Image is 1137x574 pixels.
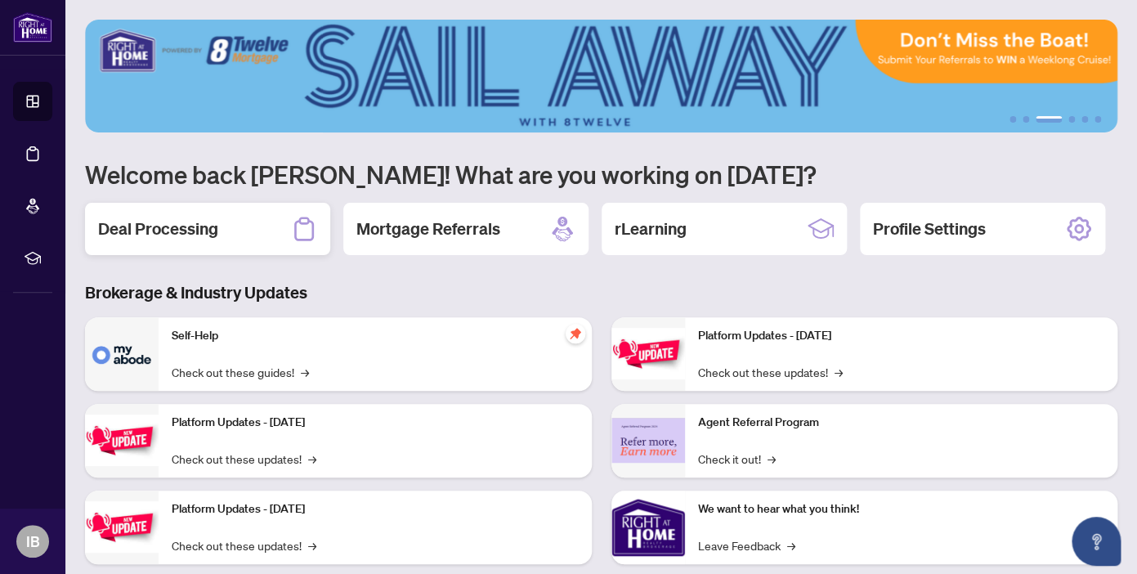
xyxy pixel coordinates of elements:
a: Leave Feedback→ [698,536,795,554]
button: 5 [1081,116,1088,123]
span: → [308,536,316,554]
button: 6 [1094,116,1101,123]
a: Check out these updates!→ [172,450,316,468]
p: We want to hear what you think! [698,500,1105,518]
h2: rLearning [615,217,687,240]
h2: Deal Processing [98,217,218,240]
a: Check it out!→ [698,450,776,468]
button: Open asap [1072,517,1121,566]
img: Platform Updates - June 23, 2025 [611,328,685,379]
button: 2 [1023,116,1029,123]
img: We want to hear what you think! [611,491,685,564]
h2: Profile Settings [873,217,986,240]
a: Check out these updates!→ [698,363,843,381]
a: Check out these guides!→ [172,363,309,381]
span: pushpin [566,324,585,343]
img: Agent Referral Program [611,418,685,463]
img: Platform Updates - July 21, 2025 [85,501,159,553]
a: Check out these updates!→ [172,536,316,554]
span: → [301,363,309,381]
span: → [835,363,843,381]
span: → [308,450,316,468]
img: Platform Updates - September 16, 2025 [85,415,159,466]
button: 1 [1009,116,1016,123]
span: → [787,536,795,554]
p: Agent Referral Program [698,414,1105,432]
p: Platform Updates - [DATE] [698,327,1105,345]
span: → [768,450,776,468]
p: Self-Help [172,327,579,345]
img: Self-Help [85,317,159,391]
p: Platform Updates - [DATE] [172,500,579,518]
button: 4 [1068,116,1075,123]
h1: Welcome back [PERSON_NAME]! What are you working on [DATE]? [85,159,1117,190]
img: logo [13,12,52,43]
h3: Brokerage & Industry Updates [85,281,1117,304]
button: 3 [1036,116,1062,123]
p: Platform Updates - [DATE] [172,414,579,432]
img: Slide 2 [85,20,1117,132]
h2: Mortgage Referrals [356,217,500,240]
span: IB [26,530,40,553]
